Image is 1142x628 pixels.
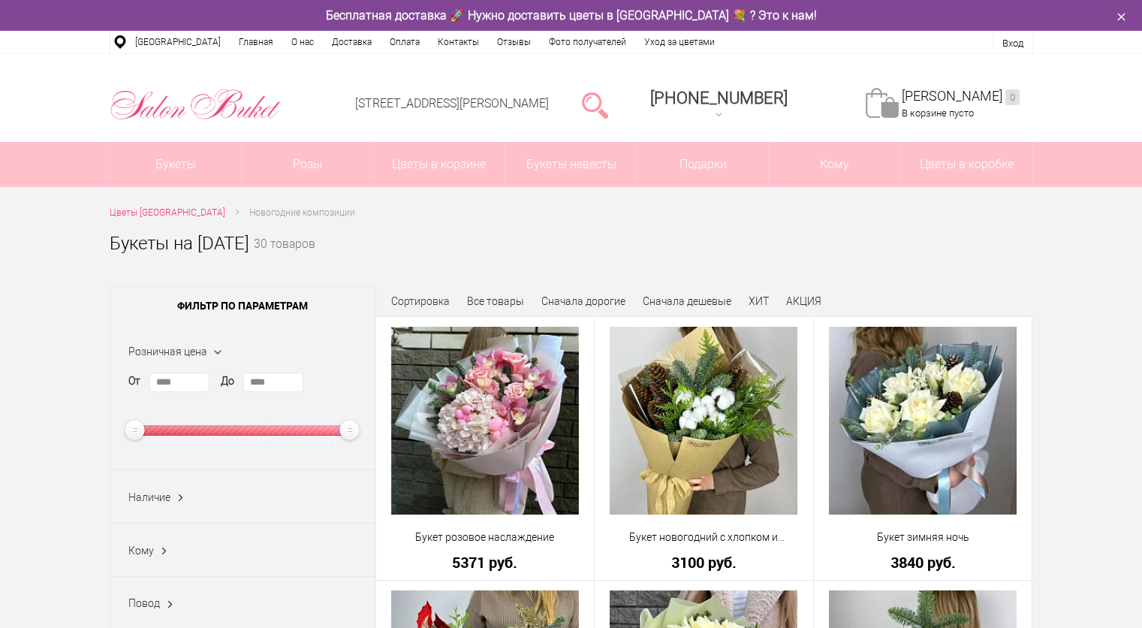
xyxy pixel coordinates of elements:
a: Подарки [637,142,769,187]
span: Фильтр по параметрам [110,287,375,325]
img: Цветы Нижний Новгород [110,85,282,124]
a: Доставка [323,31,381,53]
a: Главная [230,31,282,53]
a: Букет розовое наслаждение [386,530,585,545]
a: Розы [242,142,373,187]
a: Цветы [GEOGRAPHIC_DATA] [110,205,225,221]
a: Букеты [110,142,242,187]
ins: 0 [1005,89,1020,105]
small: 30 товаров [254,239,315,275]
a: [PERSON_NAME] [902,88,1020,105]
label: До [221,373,234,389]
a: Фото получателей [540,31,635,53]
a: [GEOGRAPHIC_DATA] [126,31,230,53]
a: Букеты невесты [505,142,637,187]
span: Розничная цена [128,346,207,358]
a: Все товары [467,295,524,307]
a: О нас [282,31,323,53]
span: Кому [769,142,900,187]
span: Кому [128,545,154,557]
img: Букет розовое наслаждение [391,327,579,515]
a: АКЦИЯ [786,295,821,307]
a: Цветы в коробке [901,142,1032,187]
img: Букет зимняя ночь [829,327,1017,515]
a: Букет новогодний с хлопком и нобилисом [604,530,803,545]
img: Букет новогодний с хлопком и нобилисом [610,327,797,515]
span: В корзине пусто [902,107,974,119]
h1: Букеты на [DATE] [110,230,249,257]
a: Цветы в корзине [374,142,505,187]
span: Повод [128,597,160,609]
a: 3840 руб. [824,554,1023,570]
a: Букет зимняя ночь [824,530,1023,545]
label: От [128,373,140,389]
a: ХИТ [749,295,769,307]
a: 3100 руб. [604,554,803,570]
a: [PHONE_NUMBER] [641,83,797,126]
a: Уход за цветами [635,31,724,53]
span: Сортировка [391,295,450,307]
a: [STREET_ADDRESS][PERSON_NAME] [355,96,549,110]
a: Оплата [381,31,429,53]
span: Цветы [GEOGRAPHIC_DATA] [110,207,225,218]
div: Бесплатная доставка 🚀 Нужно доставить цветы в [GEOGRAPHIC_DATA] 💐 ? Это к нам! [98,8,1044,23]
a: Контакты [429,31,488,53]
a: Вход [1002,38,1023,49]
span: Новогодние композиции [249,207,355,218]
span: Наличие [128,491,170,503]
a: Сначала дешевые [643,295,731,307]
span: [PHONE_NUMBER] [650,89,788,107]
a: Отзывы [488,31,540,53]
a: 5371 руб. [386,554,585,570]
a: Сначала дорогие [541,295,625,307]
